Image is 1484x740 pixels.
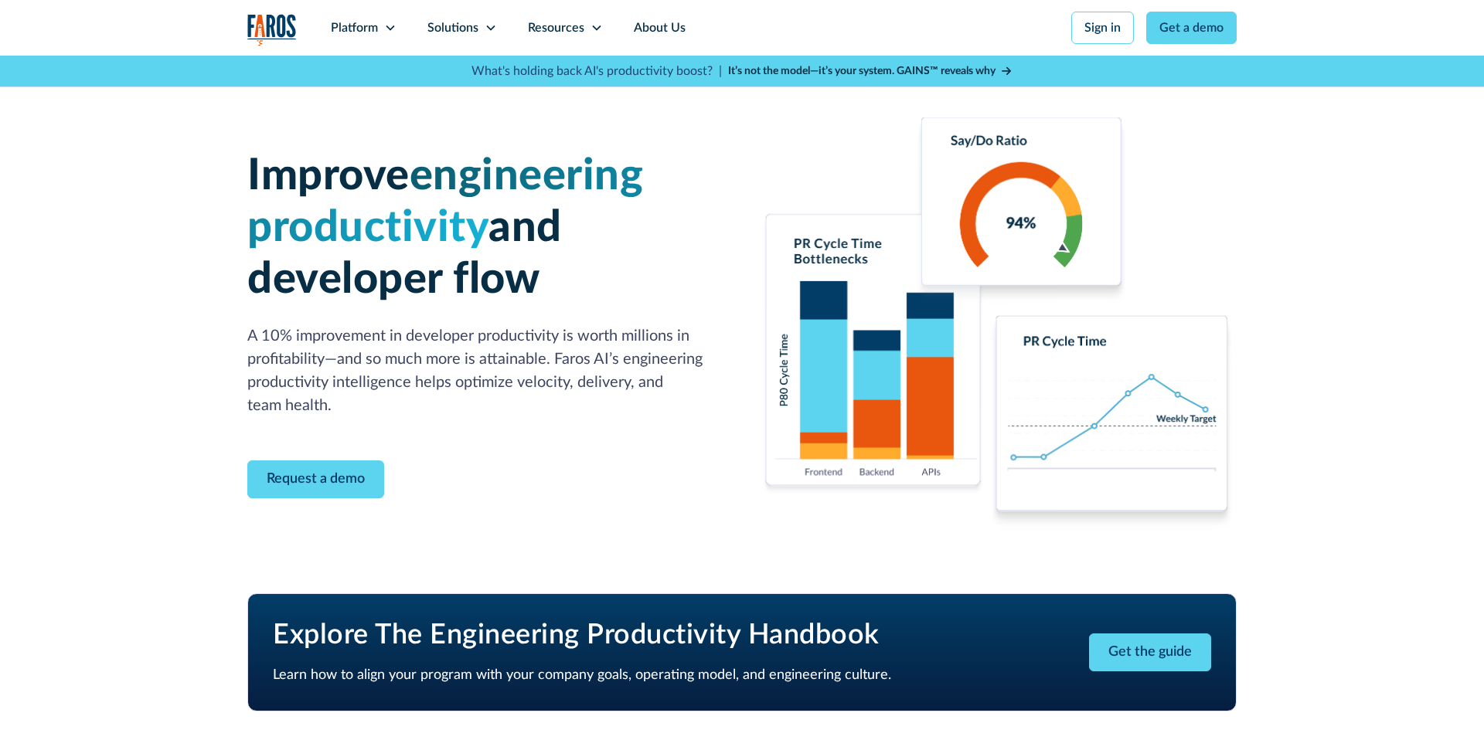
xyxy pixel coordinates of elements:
[331,19,378,37] div: Platform
[247,324,723,417] p: A 10% improvement in developer productivity is worth millions in profitability—and so much more i...
[728,63,1013,80] a: It’s not the model—it’s your system. GAINS™ reveals why
[247,14,297,46] a: home
[247,151,723,307] h1: Improve and developer flow
[427,19,478,37] div: Solutions
[247,460,384,498] a: Contact Modal
[1089,633,1211,671] a: Get the guide
[247,154,643,249] span: engineering productivity
[471,62,722,80] p: What's holding back AI's productivity boost? |
[273,619,1015,652] h2: Explore The Engineering Productivity Handbook
[528,19,584,37] div: Resources
[1071,12,1134,44] a: Sign in
[728,66,996,76] strong: It’s not the model—it’s your system. GAINS™ reveals why
[247,14,297,46] img: Logo of the analytics and reporting company Faros.
[1146,12,1237,44] a: Get a demo
[273,665,1015,686] p: Learn how to align your program with your company goals, operating model, and engineering culture.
